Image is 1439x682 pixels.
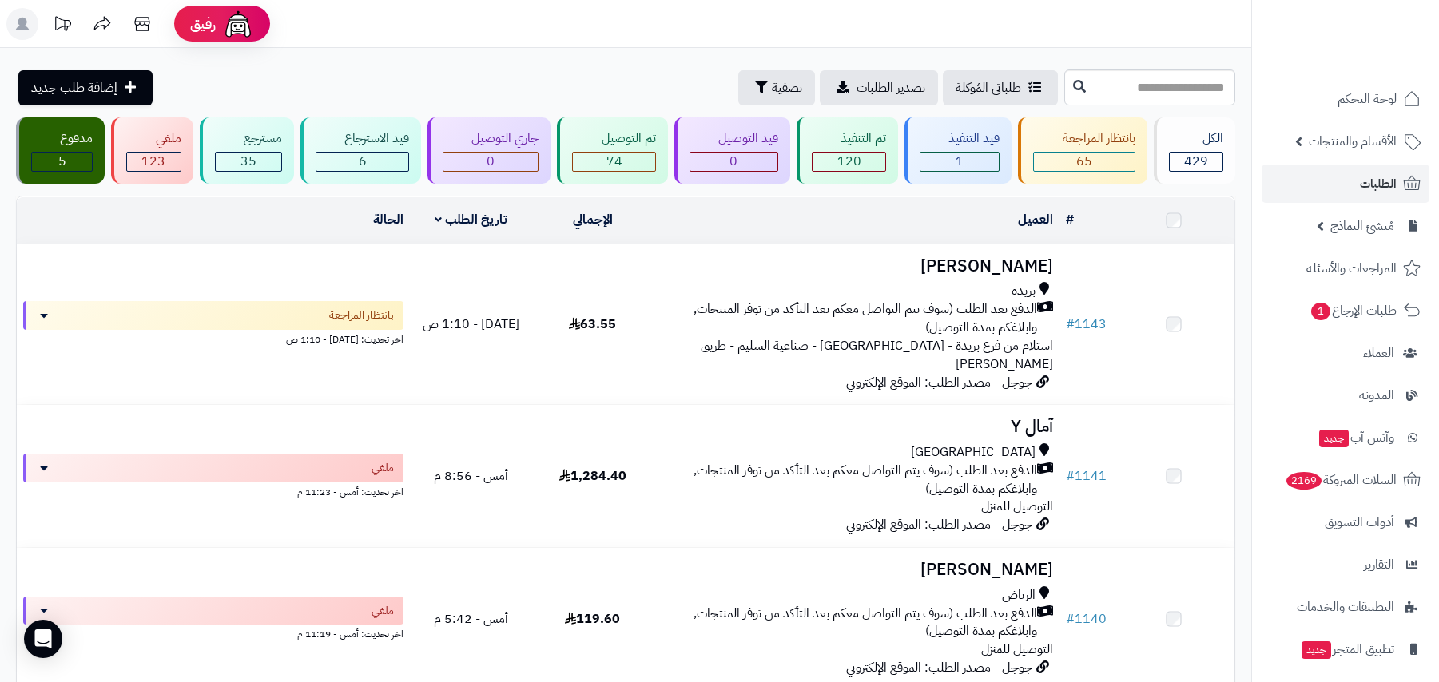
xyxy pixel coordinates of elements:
span: 6 [359,152,367,171]
button: تصفية [738,70,815,105]
a: الحالة [373,210,403,229]
h3: [PERSON_NAME] [660,257,1052,276]
div: الكل [1169,129,1223,148]
div: اخر تحديث: أمس - 11:19 م [23,625,403,641]
span: 0 [487,152,495,171]
a: تطبيق المتجرجديد [1262,630,1429,668]
span: الأقسام والمنتجات [1309,130,1397,153]
a: التقارير [1262,545,1429,584]
a: مدفوع 5 [13,117,108,184]
span: 1,284.40 [559,466,626,486]
span: تصفية [772,78,802,97]
span: 119.60 [565,609,620,628]
span: التقارير [1364,553,1394,576]
span: العملاء [1363,342,1394,364]
a: وآتس آبجديد [1262,418,1429,457]
div: 5 [32,153,92,171]
span: التوصيل للمنزل [981,497,1053,516]
a: ملغي 123 [108,117,196,184]
a: #1140 [1066,609,1107,628]
span: الرياض [1002,586,1036,605]
span: 120 [837,152,861,171]
span: 2169 [1286,472,1322,490]
a: العملاء [1262,334,1429,372]
span: [DATE] - 1:10 ص [423,315,519,334]
span: أدوات التسويق [1325,511,1394,533]
a: قيد التنفيذ 1 [901,117,1015,184]
span: الدفع بعد الطلب (سوف يتم التواصل معكم بعد التأكد من توفر المنتجات, وابلاغكم بمدة التوصيل) [660,462,1036,498]
a: تم التنفيذ 120 [793,117,901,184]
a: تاريخ الطلب [435,210,507,229]
span: أمس - 5:42 م [434,609,508,628]
div: 35 [216,153,281,171]
a: قيد التوصيل 0 [671,117,793,184]
span: السلات المتروكة [1285,469,1397,491]
span: المدونة [1359,384,1394,406]
span: بانتظار المراجعة [329,307,394,323]
span: 65 [1076,152,1092,171]
div: مسترجع [215,129,282,148]
div: تم التنفيذ [812,129,886,148]
a: المراجعات والأسئلة [1262,249,1429,287]
span: 5 [58,152,66,171]
div: اخر تحديث: [DATE] - 1:10 ص [23,330,403,347]
a: الطلبات [1262,165,1429,203]
a: إضافة طلب جديد [18,70,153,105]
span: [GEOGRAPHIC_DATA] [911,443,1036,462]
a: الكل429 [1151,117,1238,184]
span: مُنشئ النماذج [1330,215,1394,237]
div: 74 [573,153,654,171]
span: جوجل - مصدر الطلب: الموقع الإلكتروني [846,373,1032,392]
span: 1 [1311,303,1330,320]
div: قيد التنفيذ [920,129,1000,148]
span: بريدة [1012,282,1036,300]
div: قيد التوصيل [690,129,778,148]
span: الدفع بعد الطلب (سوف يتم التواصل معكم بعد التأكد من توفر المنتجات, وابلاغكم بمدة التوصيل) [660,605,1036,641]
div: 65 [1034,153,1134,171]
span: ملغي [372,603,394,619]
img: ai-face.png [222,8,254,40]
span: لوحة التحكم [1338,88,1397,110]
span: طلبات الإرجاع [1310,299,1397,322]
a: السلات المتروكة2169 [1262,461,1429,499]
span: 1 [956,152,964,171]
a: أدوات التسويق [1262,503,1429,541]
div: 1 [920,153,999,171]
a: طلبات الإرجاع1 [1262,291,1429,330]
span: استلام من فرع بريدة - [GEOGRAPHIC_DATA] - صناعية السليم - طريق [PERSON_NAME] [701,336,1053,374]
a: لوحة التحكم [1262,80,1429,118]
span: 74 [606,152,622,171]
span: # [1066,466,1075,486]
a: # [1066,210,1074,229]
a: المدونة [1262,376,1429,414]
a: تصدير الطلبات [820,70,938,105]
div: تم التوصيل [572,129,655,148]
span: # [1066,609,1075,628]
h3: [PERSON_NAME] [660,561,1052,579]
a: تحديثات المنصة [42,8,82,44]
div: 120 [813,153,885,171]
div: Open Intercom Messenger [24,620,62,658]
a: التطبيقات والخدمات [1262,588,1429,626]
span: تصدير الطلبات [857,78,925,97]
span: التطبيقات والخدمات [1297,596,1394,618]
a: طلباتي المُوكلة [943,70,1058,105]
a: قيد الاسترجاع 6 [297,117,424,184]
span: أمس - 8:56 م [434,466,508,486]
a: #1143 [1066,315,1107,334]
div: ملغي [126,129,181,148]
span: 123 [141,152,165,171]
div: 123 [127,153,180,171]
span: 63.55 [569,315,616,334]
span: # [1066,315,1075,334]
span: إضافة طلب جديد [31,78,117,97]
span: تطبيق المتجر [1300,638,1394,660]
span: 429 [1184,152,1208,171]
div: 6 [316,153,408,171]
a: العميل [1018,210,1053,229]
span: جديد [1319,430,1349,447]
a: جاري التوصيل 0 [424,117,554,184]
span: 0 [729,152,737,171]
div: جاري التوصيل [443,129,539,148]
span: ملغي [372,460,394,476]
